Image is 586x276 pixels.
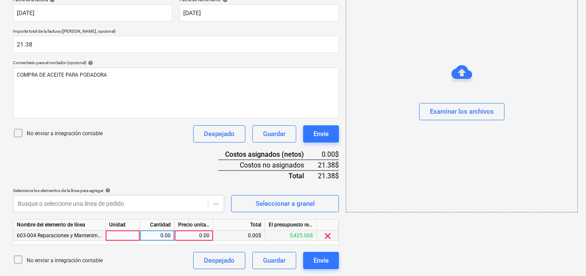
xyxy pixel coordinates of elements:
[252,125,296,143] button: Guardar
[27,257,103,264] p: No enviar a integración contable
[323,231,333,241] span: clear
[256,198,315,209] div: Seleccionar a granel
[193,252,245,269] button: Despejado
[106,220,140,230] div: Unidad
[178,230,210,241] div: 0.00
[193,125,245,143] button: Despejado
[303,252,339,269] button: Envíe
[144,230,171,241] div: 0.00
[218,160,318,171] div: Costos no asignados
[13,4,172,22] input: Fecha de factura no especificada
[204,255,235,266] div: Despejado
[218,149,318,160] div: Costos asignados (netos)
[204,128,235,140] div: Despejado
[543,235,586,276] iframe: Chat Widget
[543,235,586,276] div: Widget de chat
[27,130,103,137] p: No enviar a integración contable
[303,125,339,143] button: Envíe
[263,255,285,266] div: Guardar
[140,220,175,230] div: Cantidad
[103,188,110,193] span: help
[313,255,329,266] div: Envíe
[13,188,224,193] div: Seleccione los elementos de la línea para agregar
[17,72,107,78] span: COMPRA DE ACEITE PARA PODADORA
[17,233,128,239] span: 603-004 Reparaciones y Mantenimiento General
[179,4,339,22] input: Fecha de vencimiento no especificada
[318,171,339,181] div: 21.38$
[231,195,339,212] button: Seleccionar a granel
[430,106,494,118] div: Examinar los archivos
[213,220,265,230] div: Total
[13,36,339,53] input: Importe total de la factura (coste neto, opcional)
[13,28,339,36] p: Importe total de la factura ([PERSON_NAME], opcional)
[265,230,317,241] div: 5,425.06$
[265,220,317,230] div: El presupuesto revisado que queda
[86,60,93,65] span: help
[313,128,329,140] div: Envíe
[13,220,106,230] div: Nombre del elemento de línea
[218,171,318,181] div: Total
[318,149,339,160] div: 0.00$
[318,160,339,171] div: 21.38$
[213,230,265,241] div: 0.00$
[419,103,505,121] button: Examinar los archivos
[263,128,285,140] div: Guardar
[13,60,339,65] div: Comentario para el contador (opcional)
[252,252,296,269] button: Guardar
[175,220,213,230] div: Precio unitario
